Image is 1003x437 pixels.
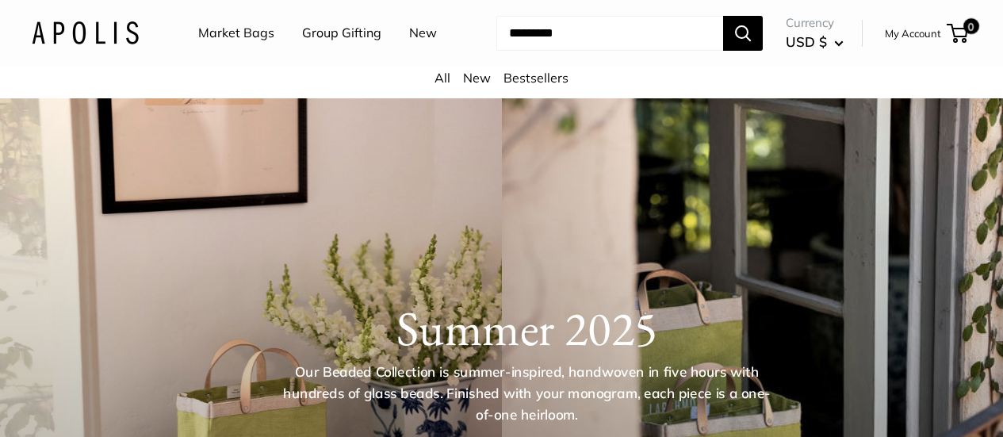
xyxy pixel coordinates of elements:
span: Currency [786,12,844,34]
a: Bestsellers [503,70,568,86]
a: Group Gifting [302,21,381,45]
a: New [409,21,437,45]
a: My Account [885,24,941,43]
input: Search... [496,16,723,51]
span: USD $ [786,33,827,50]
a: Market Bags [198,21,274,45]
a: All [435,70,450,86]
span: 0 [963,18,979,34]
button: USD $ [786,29,844,55]
button: Search [723,16,763,51]
a: 0 [948,24,968,43]
p: Our Beaded Collection is summer-inspired, handwoven in five hours with hundreds of glass beads. F... [281,362,771,426]
img: Apolis [32,21,139,44]
h1: Summer 2025 [80,300,973,357]
a: New [463,70,491,86]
